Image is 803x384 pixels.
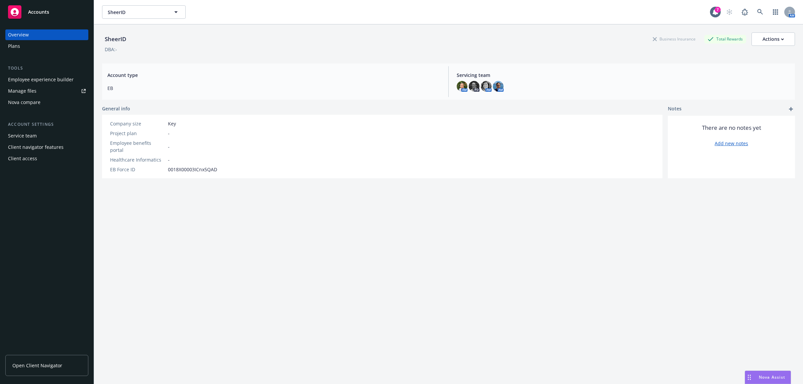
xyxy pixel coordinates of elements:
div: Healthcare Informatics [110,156,165,163]
a: Nova compare [5,97,88,108]
span: Nova Assist [759,374,785,380]
div: Employee experience builder [8,74,74,85]
img: photo [481,81,492,92]
div: Manage files [8,86,36,96]
a: Search [753,5,767,19]
div: EB Force ID [110,166,165,173]
span: - [168,130,170,137]
a: Report a Bug [738,5,751,19]
button: SheerID [102,5,186,19]
img: photo [457,81,467,92]
span: Servicing team [457,72,790,79]
a: Client navigator features [5,142,88,153]
div: DBA: - [105,46,117,53]
div: 7 [715,7,721,13]
span: SheerID [108,9,166,16]
div: Nova compare [8,97,40,108]
a: Client access [5,153,88,164]
div: Client navigator features [8,142,64,153]
a: Plans [5,41,88,52]
img: photo [469,81,479,92]
div: Overview [8,29,29,40]
img: photo [493,81,504,92]
span: - [168,156,170,163]
div: Drag to move [745,371,753,384]
div: Company size [110,120,165,127]
span: Key [168,120,176,127]
a: Manage files [5,86,88,96]
div: Project plan [110,130,165,137]
div: Employee benefits portal [110,139,165,154]
a: Add new notes [715,140,748,147]
span: There are no notes yet [702,124,761,132]
a: Accounts [5,3,88,21]
a: Overview [5,29,88,40]
span: Accounts [28,9,49,15]
button: Nova Assist [745,371,791,384]
a: Switch app [769,5,782,19]
span: - [168,143,170,150]
div: Business Insurance [649,35,699,43]
div: Total Rewards [704,35,746,43]
div: Service team [8,130,37,141]
div: Actions [763,33,784,45]
div: Client access [8,153,37,164]
span: Open Client Navigator [12,362,62,369]
button: Actions [751,32,795,46]
span: General info [102,105,130,112]
a: Service team [5,130,88,141]
div: SheerID [102,35,129,43]
div: Tools [5,65,88,72]
span: Notes [668,105,682,113]
span: 0018X00003ICnx5QAD [168,166,217,173]
a: Start snowing [723,5,736,19]
span: EB [107,85,440,92]
div: Account settings [5,121,88,128]
div: Plans [8,41,20,52]
a: add [787,105,795,113]
a: Employee experience builder [5,74,88,85]
span: Account type [107,72,440,79]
